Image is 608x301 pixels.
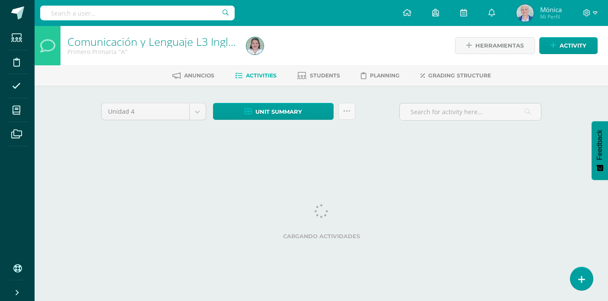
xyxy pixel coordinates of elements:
[246,72,277,79] span: Activities
[539,37,598,54] a: Activity
[255,104,302,120] span: Unit summary
[213,103,334,120] a: Unit summary
[428,72,491,79] span: Grading structure
[310,72,340,79] span: Students
[67,35,236,48] h1: Comunicación y Lenguaje L3 Inglés
[102,103,206,120] a: Unidad 4
[455,37,535,54] a: Herramientas
[101,233,542,240] label: Cargando actividades
[540,13,562,20] span: Mi Perfil
[172,69,214,83] a: Anuncios
[370,72,400,79] span: Planning
[560,38,586,54] span: Activity
[246,37,264,54] img: 2df6234a8a748843a6fab2bfeb2f36da.png
[400,103,541,120] input: Search for activity here…
[297,69,340,83] a: Students
[361,69,400,83] a: Planning
[40,6,235,20] input: Search a user…
[596,130,604,160] span: Feedback
[67,48,236,56] div: Primero Primaria 'A'
[516,4,534,22] img: 7f9121963eb843c30c7fd736a29cc10b.png
[184,72,214,79] span: Anuncios
[475,38,524,54] span: Herramientas
[592,121,608,180] button: Feedback - Mostrar encuesta
[235,69,277,83] a: Activities
[540,5,562,14] span: Mónica
[67,34,239,49] a: Comunicación y Lenguaje L3 Inglés
[108,103,183,120] span: Unidad 4
[420,69,491,83] a: Grading structure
